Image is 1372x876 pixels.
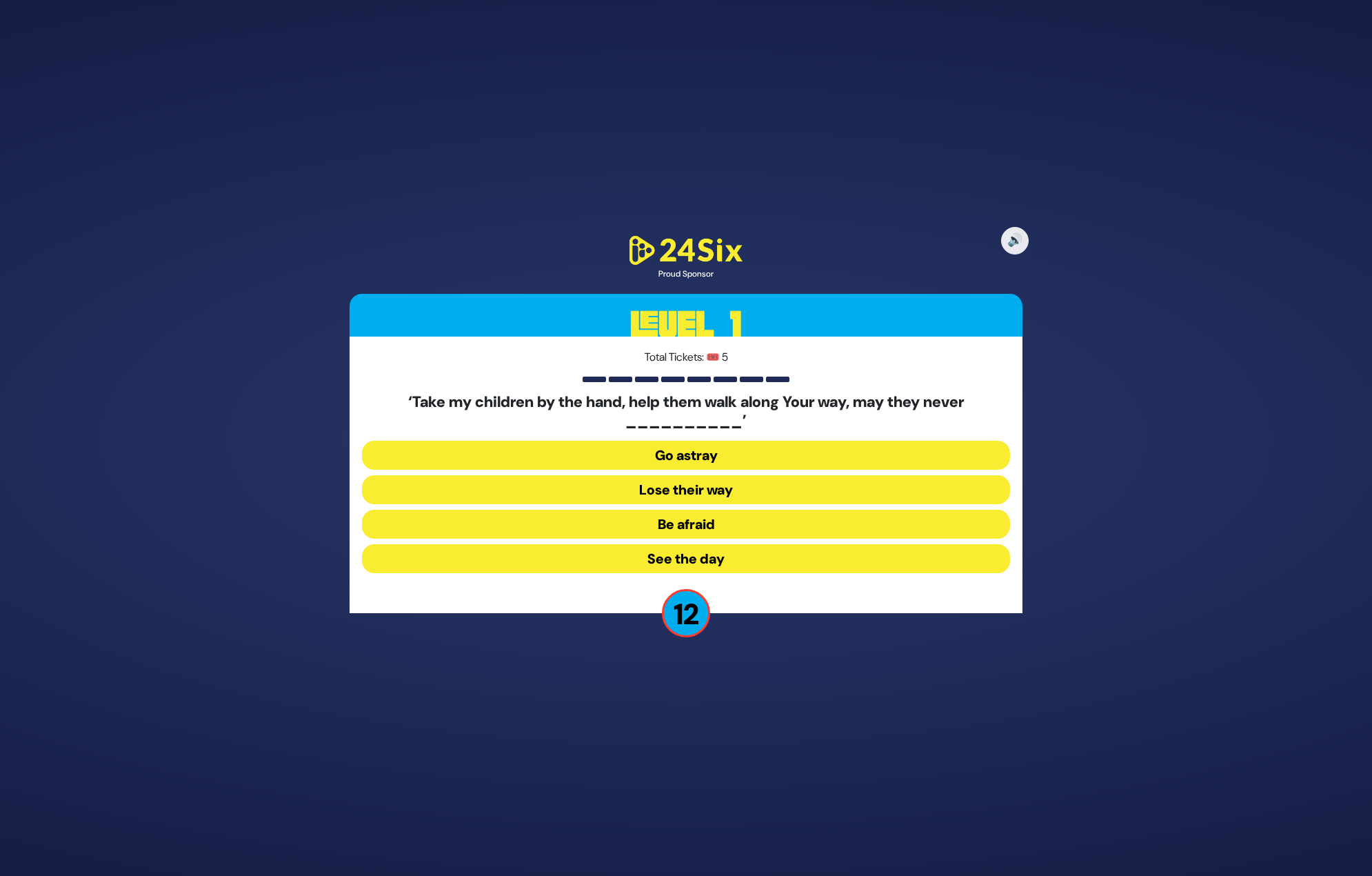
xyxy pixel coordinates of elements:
button: Be afraid [362,510,1010,539]
button: See the day [362,544,1010,573]
button: Lose their way [362,475,1010,504]
button: Go astray [362,441,1010,470]
div: Proud Sponsor [624,268,748,280]
p: 12 [662,589,710,637]
h3: Level 1 [350,294,1022,356]
button: 🔊 [1001,227,1029,255]
h5: ‘Take my children by the hand, help them walk along Your way, may they never __________’ [362,393,1010,430]
img: 24Six [624,233,748,268]
p: Total Tickets: 🎟️ 5 [362,349,1010,366]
